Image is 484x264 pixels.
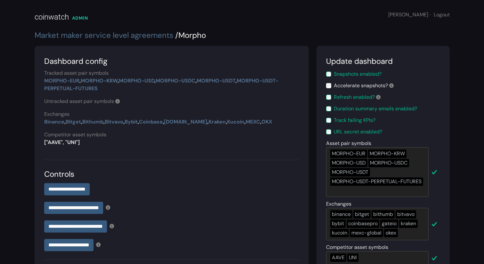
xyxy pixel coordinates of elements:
div: AAVE [330,253,346,262]
div: binance [330,210,352,218]
div: bithumb [372,210,395,218]
div: kraken [399,219,418,228]
div: Update dashboard [326,55,440,67]
label: Snapshots enabled? [334,70,381,78]
label: Asset pair symbols [326,140,371,147]
strong: , , , , , , , , , , [44,118,272,125]
label: Accelerate snapshots? [334,82,394,89]
div: ADMIN [72,15,88,21]
div: gateio [380,219,398,228]
div: kucoin [330,229,349,237]
strong: , , , , , [44,77,278,92]
a: Market maker service level agreements [35,30,173,40]
a: MORPHO-USD [119,77,154,84]
div: Morpho [35,30,450,41]
a: OKX [261,118,272,125]
a: [DOMAIN_NAME] [164,118,207,125]
a: MEXC [246,118,260,125]
div: bitget [353,210,371,218]
div: MORPHO-KRW [368,149,406,158]
label: Untracked asset pair symbols [44,98,120,105]
a: Bybit [125,118,138,125]
div: mexc-global [350,229,383,237]
a: Binance [44,118,64,125]
div: MORPHO-USDT-PERPETUAL-FUTURES [330,177,423,186]
label: Competitor asset symbols [44,131,106,139]
a: Kraken [209,118,226,125]
a: Coinbase [139,118,163,125]
div: okex [384,229,398,237]
label: Competitor asset symbols [326,243,388,251]
div: MORPHO-USDT [330,168,370,176]
strong: ["AAVE", "UNI"] [44,139,80,146]
span: / [175,30,178,40]
a: Bitvavo [105,118,123,125]
a: Bitget [66,118,81,125]
div: [PERSON_NAME] [388,11,450,19]
span: · [430,11,431,18]
div: Controls [44,168,299,180]
a: MORPHO-USDT [197,77,235,84]
div: MORPHO-USDC [368,159,409,167]
a: MORPHO-KRW [81,77,118,84]
a: MORPHO-EUR [44,77,79,84]
label: Track failing KPIs? [334,116,375,124]
a: MORPHO-USDC [156,77,195,84]
div: MORPHO-USD [330,159,367,167]
div: coinwatch [35,11,69,23]
div: bitvavo [396,210,416,218]
a: Kucoin [227,118,244,125]
label: Refresh enabled? [334,93,381,101]
label: Duration summary emails enabled? [334,105,417,113]
div: MORPHO-EUR [330,149,367,158]
div: UNI [347,253,358,262]
label: URL secret enabled? [334,128,382,136]
a: Logout [434,11,450,18]
div: Dashboard config [44,55,299,67]
div: coinbasepro [347,219,379,228]
div: bybit [330,219,346,228]
label: Exchanges [44,110,70,118]
a: Bithumb [82,118,103,125]
label: Exchanges [326,200,351,208]
label: Tracked asset pair symbols [44,69,109,77]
